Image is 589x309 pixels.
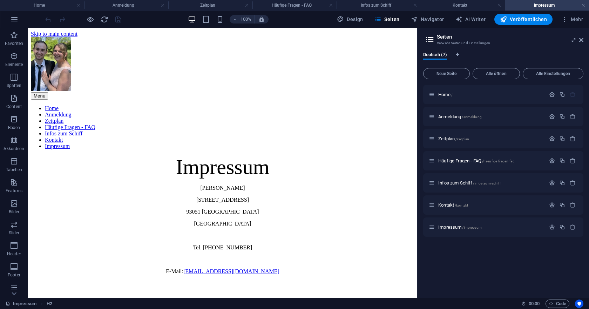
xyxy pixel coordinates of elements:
[523,68,583,79] button: Alle Einstellungen
[47,300,52,308] nav: breadcrumb
[438,180,501,186] span: Klick, um Seite zu öffnen
[570,136,576,142] div: Entfernen
[7,83,21,88] p: Spalten
[570,180,576,186] div: Entfernen
[549,180,555,186] div: Einstellungen
[438,202,468,208] span: Klick, um Seite zu öffnen
[252,1,337,9] h4: Häufige Fragen - FAQ
[462,115,481,119] span: /anmeldung
[438,158,515,163] span: Klick, um Seite zu öffnen
[372,14,402,25] button: Seiten
[559,114,565,120] div: Duplizieren
[408,14,447,25] button: Navigator
[9,209,20,215] p: Bilder
[453,14,489,25] button: AI Writer
[505,1,589,9] h4: Impressum
[494,14,553,25] button: Veröffentlichen
[559,180,565,186] div: Duplizieren
[436,203,546,207] div: Kontakt/kontakt
[86,15,94,23] button: Klicke hier, um den Vorschau-Modus zu verlassen
[534,301,535,306] span: :
[570,224,576,230] div: Entfernen
[423,51,447,60] span: Deutsch (7)
[436,181,546,185] div: Infos zum Schiff/infos-zum-schiff
[549,202,555,208] div: Einstellungen
[7,251,21,257] p: Header
[6,167,22,173] p: Tabellen
[455,203,468,207] span: /kontakt
[455,16,486,23] span: AI Writer
[334,14,366,25] button: Design
[437,40,569,46] h3: Verwalte Seiten und Einstellungen
[570,114,576,120] div: Entfernen
[47,300,52,308] span: Klick zum Auswählen. Doppelklick zum Bearbeiten
[451,93,453,97] span: /
[570,92,576,98] div: Die Startseite kann nicht gelöscht werden
[526,72,580,76] span: Alle Einstellungen
[436,159,546,163] div: Häufige Fragen - FAQ/haeufige-fragen-faq
[549,224,555,230] div: Einstellungen
[529,300,540,308] span: 00 00
[437,34,583,40] h2: Seiten
[559,202,565,208] div: Duplizieren
[462,226,481,229] span: /impressum
[438,136,469,141] span: Klick, um Seite zu öffnen
[549,136,555,142] div: Einstellungen
[558,14,586,25] button: Mehr
[559,224,565,230] div: Duplizieren
[168,1,252,9] h4: Zeitplan
[9,230,20,236] p: Slider
[258,16,265,22] i: Bei Größenänderung Zoomstufe automatisch an das gewählte Gerät anpassen.
[100,15,108,23] i: Seite neu laden
[3,3,49,9] a: Skip to main content
[476,72,517,76] span: Alle öffnen
[421,1,505,9] h4: Kontakt
[436,225,546,229] div: Impressum/impressum
[455,137,469,141] span: /zeitplan
[482,159,515,163] span: /haeufige-fragen-faq
[334,14,366,25] div: Design (Strg+Alt+Y)
[100,15,108,23] button: reload
[6,188,22,194] p: Features
[549,158,555,164] div: Einstellungen
[84,1,168,9] h4: Anmeldung
[500,16,547,23] span: Veröffentlichen
[5,62,23,67] p: Elemente
[5,41,23,46] p: Favoriten
[570,202,576,208] div: Entfernen
[438,92,453,97] span: Klick, um Seite zu öffnen
[570,158,576,164] div: Entfernen
[436,114,546,119] div: Anmeldung/anmeldung
[411,16,444,23] span: Navigator
[546,300,569,308] button: Code
[559,136,565,142] div: Duplizieren
[473,68,520,79] button: Alle öffnen
[521,300,540,308] h6: Session-Zeit
[337,1,421,9] h4: Infos zum Schiff
[423,52,583,65] div: Sprachen-Tabs
[6,300,36,308] a: Klick, um Auswahl aufzuheben. Doppelklick öffnet Seitenverwaltung
[559,92,565,98] div: Duplizieren
[436,92,546,97] div: Home/
[337,16,363,23] span: Design
[549,114,555,120] div: Einstellungen
[549,92,555,98] div: Einstellungen
[230,15,255,23] button: 100%
[8,272,20,278] p: Footer
[438,114,482,119] span: Klick, um Seite zu öffnen
[438,224,482,230] span: Klick, um Seite zu öffnen
[423,68,470,79] button: Neue Seite
[549,300,566,308] span: Code
[426,72,467,76] span: Neue Seite
[473,181,500,185] span: /infos-zum-schiff
[436,136,546,141] div: Zeitplan/zeitplan
[240,15,251,23] h6: 100%
[575,300,583,308] button: Usercentrics
[4,146,24,152] p: Akkordeon
[6,104,22,109] p: Content
[374,16,400,23] span: Seiten
[561,16,583,23] span: Mehr
[8,125,20,130] p: Boxen
[559,158,565,164] div: Duplizieren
